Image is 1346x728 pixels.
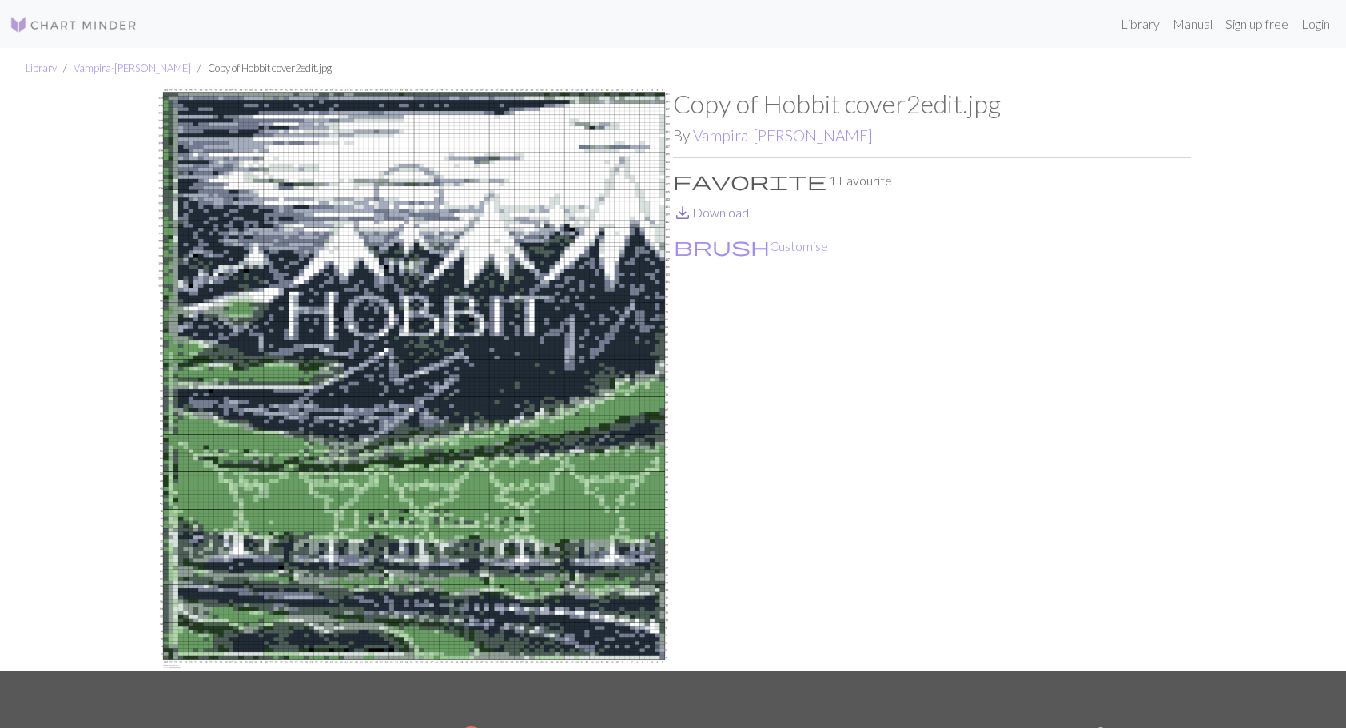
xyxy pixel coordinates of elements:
[10,15,137,34] img: Logo
[673,201,692,224] span: save_alt
[1114,8,1166,40] a: Library
[673,205,749,220] a: DownloadDownload
[673,203,692,222] i: Download
[1295,8,1336,40] a: Login
[673,89,1191,119] h1: Copy of Hobbit cover2edit.jpg
[693,126,873,145] a: Vampira-[PERSON_NAME]
[674,237,770,256] i: Customise
[74,62,191,74] a: Vampira-[PERSON_NAME]
[673,236,829,257] button: CustomiseCustomise
[673,171,1191,190] p: 1 Favourite
[1166,8,1219,40] a: Manual
[155,89,673,671] img: Hobbit cover2edit.jpg
[1219,8,1295,40] a: Sign up free
[673,126,1191,145] h2: By
[674,235,770,257] span: brush
[673,169,826,192] span: favorite
[26,62,57,74] a: Library
[191,61,332,76] li: Copy of Hobbit cover2edit.jpg
[673,171,826,190] i: Favourite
